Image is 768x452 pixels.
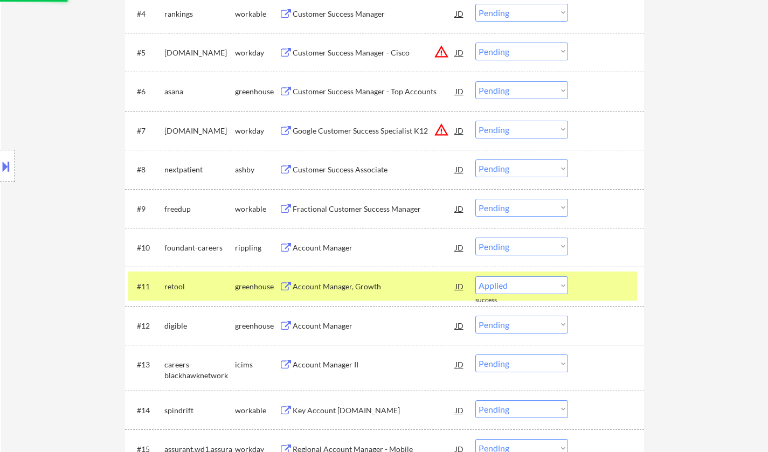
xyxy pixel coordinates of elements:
div: workable [235,204,279,214]
div: JD [454,81,465,101]
div: [DOMAIN_NAME] [164,126,235,136]
div: greenhouse [235,281,279,292]
div: greenhouse [235,86,279,97]
div: #4 [137,9,156,19]
div: JD [454,159,465,179]
div: digible [164,321,235,331]
div: JD [454,400,465,420]
div: #12 [137,321,156,331]
div: workday [235,47,279,58]
div: JD [454,199,465,218]
div: retool [164,281,235,292]
button: warning_amber [434,44,449,59]
div: spindrift [164,405,235,416]
div: Customer Success Manager [293,9,455,19]
div: #13 [137,359,156,370]
div: Fractional Customer Success Manager [293,204,455,214]
div: icims [235,359,279,370]
div: workable [235,405,279,416]
div: rippling [235,242,279,253]
div: JD [454,316,465,335]
div: Account Manager [293,321,455,331]
div: success [475,296,518,305]
div: Customer Success Manager - Cisco [293,47,455,58]
div: JD [454,121,465,140]
div: Google Customer Success Specialist K12 [293,126,455,136]
div: JD [454,43,465,62]
div: Key Account [DOMAIN_NAME] [293,405,455,416]
div: Account Manager II [293,359,455,370]
div: ashby [235,164,279,175]
div: JD [454,354,465,374]
div: #5 [137,47,156,58]
div: nextpatient [164,164,235,175]
button: warning_amber [434,122,449,137]
div: Customer Success Associate [293,164,455,175]
div: greenhouse [235,321,279,331]
div: Account Manager, Growth [293,281,455,292]
div: rankings [164,9,235,19]
div: #11 [137,281,156,292]
div: workday [235,126,279,136]
div: foundant-careers [164,242,235,253]
div: freedup [164,204,235,214]
div: JD [454,238,465,257]
div: #14 [137,405,156,416]
div: workable [235,9,279,19]
div: asana [164,86,235,97]
div: JD [454,4,465,23]
div: careers-blackhawknetwork [164,359,235,380]
div: Account Manager [293,242,455,253]
div: JD [454,276,465,296]
div: [DOMAIN_NAME] [164,47,235,58]
div: Customer Success Manager - Top Accounts [293,86,455,97]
